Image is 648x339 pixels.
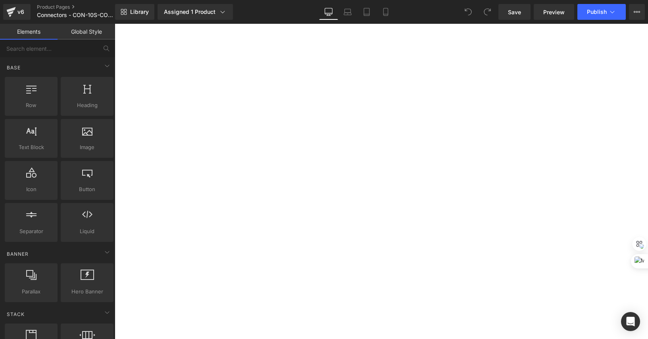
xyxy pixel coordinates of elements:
[6,310,25,318] span: Stack
[629,4,645,20] button: More
[63,227,111,236] span: Liquid
[7,227,55,236] span: Separator
[37,12,113,18] span: Connectors - CON-10S-COB-PKGH
[479,4,495,20] button: Redo
[130,8,149,15] span: Library
[577,4,626,20] button: Publish
[587,9,607,15] span: Publish
[376,4,395,20] a: Mobile
[63,185,111,193] span: Button
[508,8,521,16] span: Save
[357,4,376,20] a: Tablet
[338,4,357,20] a: Laptop
[319,4,338,20] a: Desktop
[63,143,111,151] span: Image
[58,24,115,40] a: Global Style
[621,312,640,331] div: Open Intercom Messenger
[543,8,565,16] span: Preview
[7,287,55,296] span: Parallax
[6,250,29,258] span: Banner
[534,4,574,20] a: Preview
[164,8,227,16] div: Assigned 1 Product
[3,4,31,20] a: v6
[7,185,55,193] span: Icon
[63,101,111,109] span: Heading
[460,4,476,20] button: Undo
[6,64,21,71] span: Base
[63,287,111,296] span: Hero Banner
[7,101,55,109] span: Row
[37,4,128,10] a: Product Pages
[16,7,26,17] div: v6
[7,143,55,151] span: Text Block
[115,4,154,20] a: New Library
